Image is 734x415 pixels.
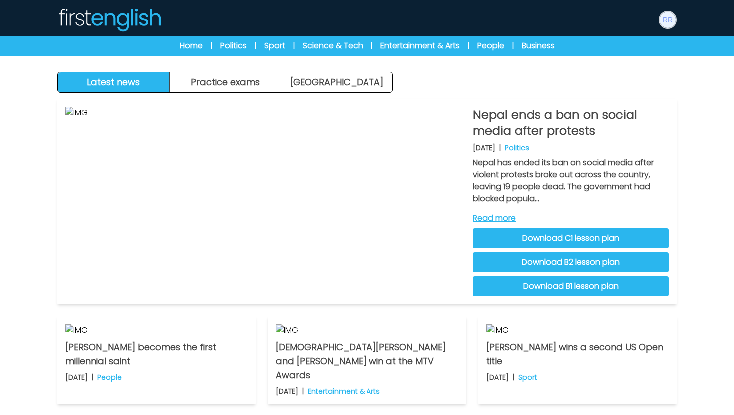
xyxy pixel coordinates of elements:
[180,40,203,52] a: Home
[308,386,380,396] p: Entertainment & Arts
[468,41,469,51] span: |
[499,143,501,153] b: |
[486,324,669,336] img: IMG
[255,41,256,51] span: |
[92,372,93,382] b: |
[473,157,669,205] p: Nepal has ended its ban on social media after violent protests broke out across the country, leav...
[220,40,247,52] a: Politics
[473,143,495,153] p: [DATE]
[65,324,248,336] img: IMG
[473,228,669,248] a: Download C1 lesson plan
[65,340,248,368] p: [PERSON_NAME] becomes the first millennial saint
[302,386,304,396] b: |
[477,40,504,52] a: People
[486,372,509,382] p: [DATE]
[58,72,170,92] button: Latest news
[660,12,676,28] img: robo robo
[97,372,122,382] p: People
[513,372,514,382] b: |
[57,316,256,404] a: IMG [PERSON_NAME] becomes the first millennial saint [DATE] | People
[505,143,529,153] p: Politics
[211,41,212,51] span: |
[380,40,460,52] a: Entertainment & Arts
[170,72,282,92] button: Practice exams
[293,41,295,51] span: |
[65,372,88,382] p: [DATE]
[486,340,669,368] p: [PERSON_NAME] wins a second US Open title
[264,40,285,52] a: Sport
[268,316,466,404] a: IMG [DEMOGRAPHIC_DATA][PERSON_NAME] and [PERSON_NAME] win at the MTV Awards [DATE] | Entertainmen...
[473,107,669,139] p: Nepal ends a ban on social media after protests
[65,107,465,296] img: IMG
[276,324,458,336] img: IMG
[276,386,298,396] p: [DATE]
[512,41,514,51] span: |
[522,40,555,52] a: Business
[57,8,161,32] img: Logo
[371,41,372,51] span: |
[473,252,669,272] a: Download B2 lesson plan
[303,40,363,52] a: Science & Tech
[276,340,458,382] p: [DEMOGRAPHIC_DATA][PERSON_NAME] and [PERSON_NAME] win at the MTV Awards
[473,276,669,296] a: Download B1 lesson plan
[518,372,537,382] p: Sport
[473,212,669,224] a: Read more
[281,72,392,92] a: [GEOGRAPHIC_DATA]
[478,316,677,404] a: IMG [PERSON_NAME] wins a second US Open title [DATE] | Sport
